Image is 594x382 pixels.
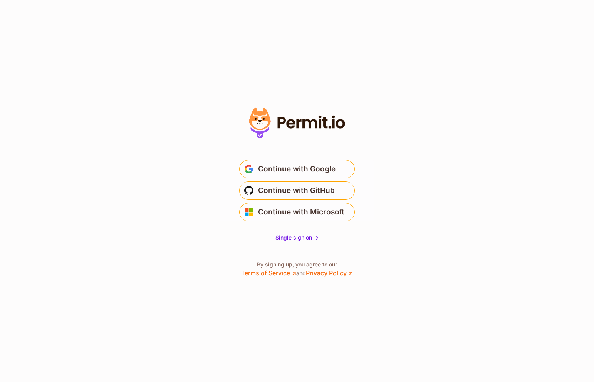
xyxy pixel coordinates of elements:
[239,181,355,200] button: Continue with GitHub
[258,163,336,175] span: Continue with Google
[239,160,355,178] button: Continue with Google
[239,203,355,221] button: Continue with Microsoft
[258,184,335,197] span: Continue with GitHub
[306,269,353,277] a: Privacy Policy ↗
[258,206,344,218] span: Continue with Microsoft
[241,261,353,278] p: By signing up, you agree to our and
[275,234,319,241] a: Single sign on ->
[241,269,296,277] a: Terms of Service ↗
